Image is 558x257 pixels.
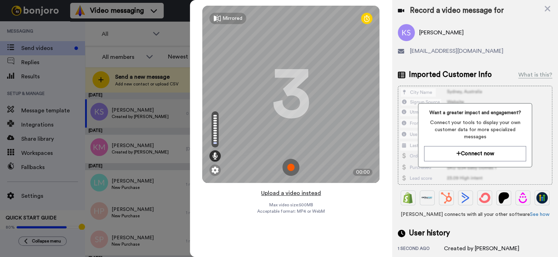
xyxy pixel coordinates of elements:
img: ActiveCampaign [460,192,471,203]
img: ic_record_start.svg [282,159,299,176]
img: Profile image for Amy [8,21,19,33]
div: Created by [PERSON_NAME] [444,244,519,253]
img: GoHighLevel [536,192,548,203]
img: Hubspot [441,192,452,203]
a: See how [530,212,549,217]
img: ConvertKit [479,192,490,203]
img: Ontraport [422,192,433,203]
div: What is this? [518,71,552,79]
span: [PERSON_NAME] connects with all your other software [398,211,552,218]
div: 3 [271,68,310,121]
img: Drip [517,192,529,203]
img: ic_gear.svg [212,167,219,174]
div: 00:00 [353,169,372,176]
span: [EMAIL_ADDRESS][DOMAIN_NAME] [410,47,503,55]
div: 1 second ago [398,246,444,253]
span: Max video size: 500 MB [269,202,313,208]
img: Shopify [402,192,414,203]
div: message notification from Amy, 5d ago. Hi Bryan, I’d love to ask you a quick question: If Bonjoro... [3,15,139,38]
span: Want a greater impact and engagement? [424,109,526,116]
span: User history [409,228,450,239]
span: Imported Customer Info [409,69,492,80]
img: Patreon [498,192,509,203]
button: Upload a video instead [259,189,323,198]
button: Connect now [424,146,526,161]
span: Connect your tools to display your own customer data for more specialized messages [424,119,526,140]
p: Hi [PERSON_NAME], I’d love to ask you a quick question: If [PERSON_NAME] could introduce a new fe... [23,20,130,27]
p: Message from Amy, sent 5d ago [23,27,130,34]
span: Acceptable format: MP4 or WebM [257,208,325,214]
